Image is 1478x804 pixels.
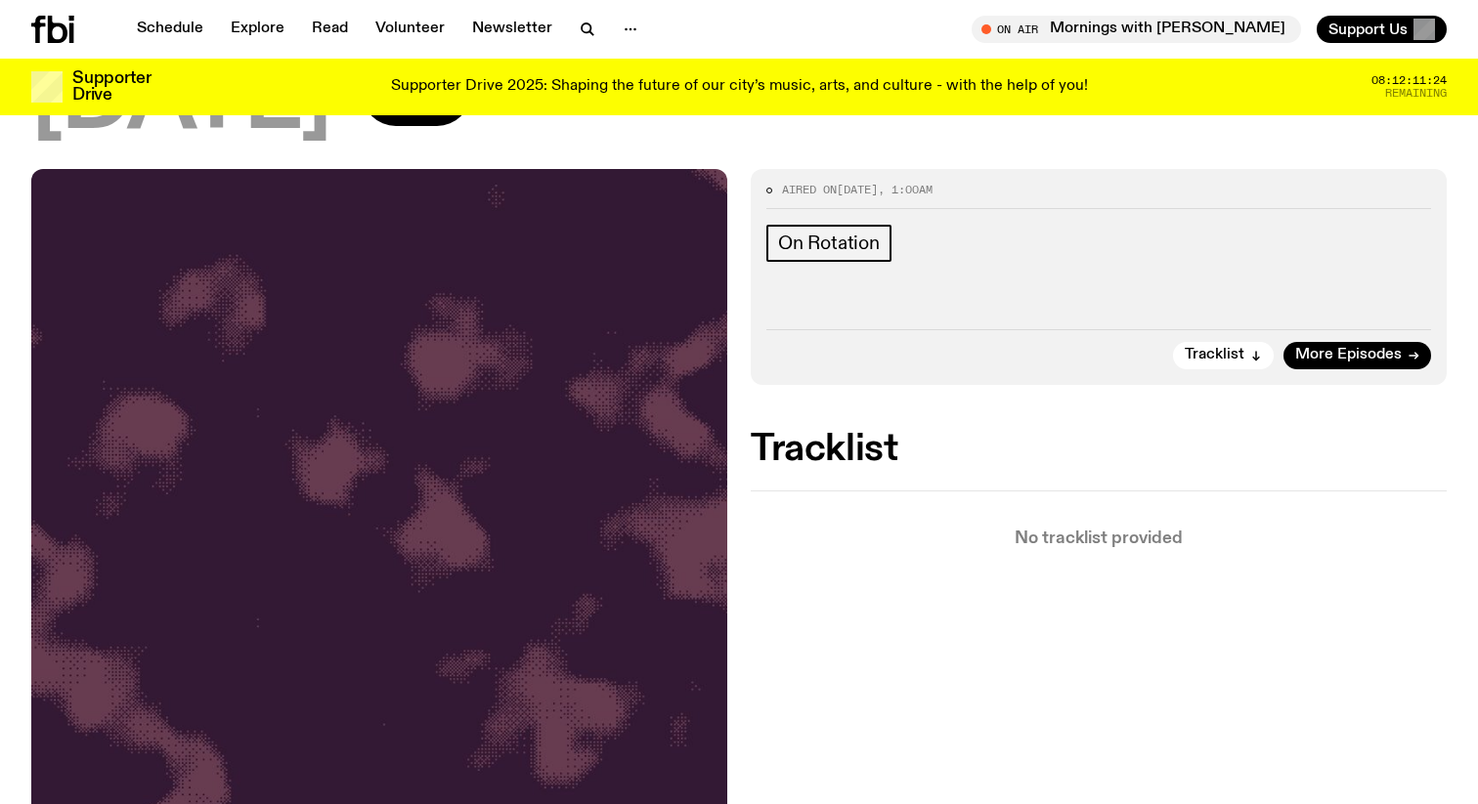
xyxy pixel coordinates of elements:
[125,16,215,43] a: Schedule
[31,58,330,146] span: [DATE]
[1317,16,1447,43] button: Support Us
[1173,342,1274,369] button: Tracklist
[1283,342,1431,369] a: More Episodes
[837,182,878,197] span: [DATE]
[972,16,1301,43] button: On AirMornings with [PERSON_NAME]
[364,16,456,43] a: Volunteer
[751,432,1447,467] h2: Tracklist
[219,16,296,43] a: Explore
[1185,348,1244,362] span: Tracklist
[391,78,1088,96] p: Supporter Drive 2025: Shaping the future of our city’s music, arts, and culture - with the help o...
[1385,88,1447,99] span: Remaining
[72,70,151,104] h3: Supporter Drive
[782,182,837,197] span: Aired on
[751,530,1447,547] p: No tracklist provided
[766,225,891,262] a: On Rotation
[1295,348,1402,362] span: More Episodes
[1328,21,1408,38] span: Support Us
[300,16,360,43] a: Read
[878,182,933,197] span: , 1:00am
[778,233,880,254] span: On Rotation
[1371,75,1447,86] span: 08:12:11:24
[460,16,564,43] a: Newsletter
